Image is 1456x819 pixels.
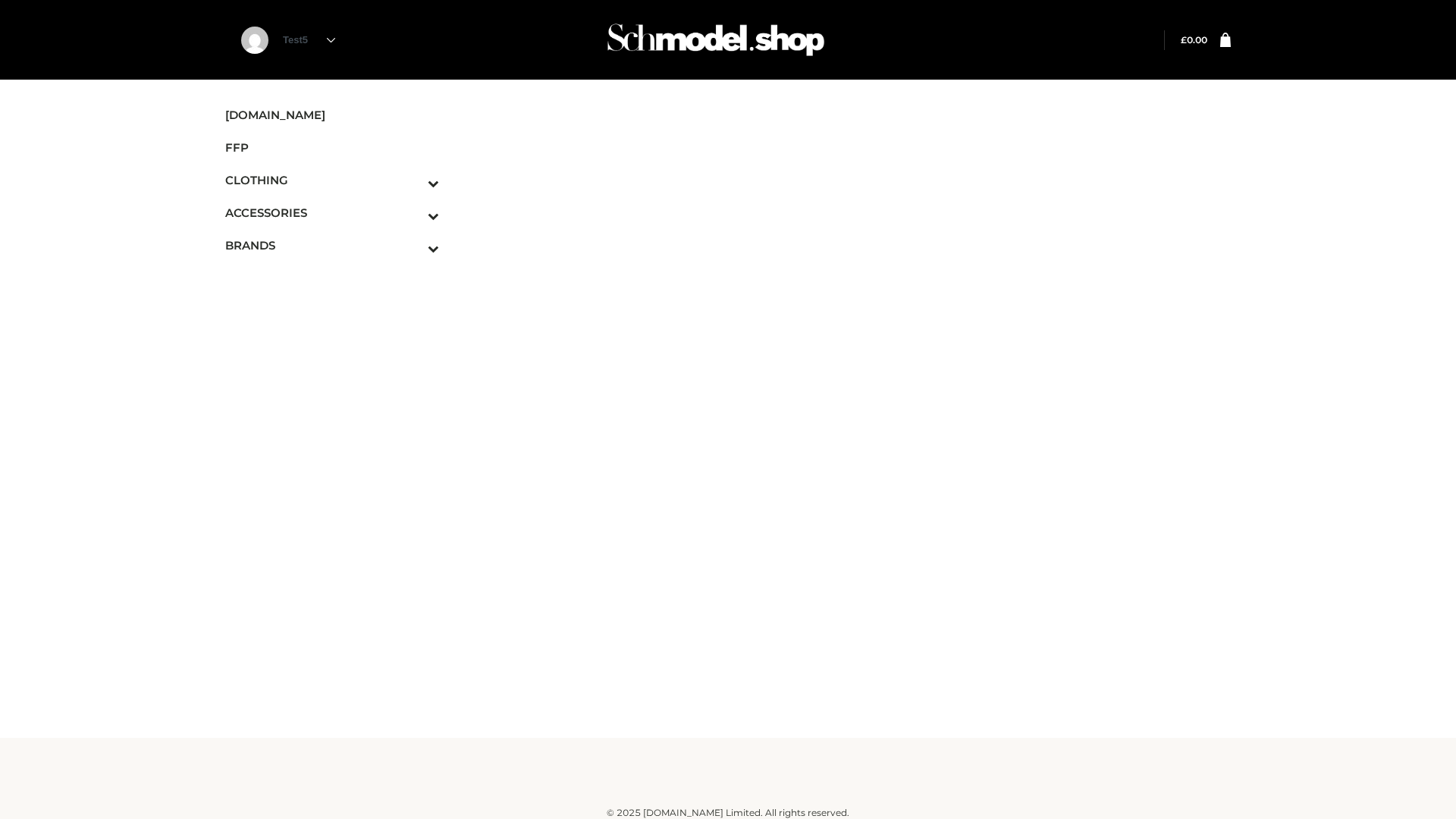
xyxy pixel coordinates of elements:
a: ACCESSORIESToggle Submenu [225,196,439,229]
span: £ [1181,34,1187,45]
span: ACCESSORIES [225,204,439,221]
a: CLOTHINGToggle Submenu [225,164,439,196]
span: [DOMAIN_NAME] [225,106,439,124]
a: FFP [225,131,439,164]
a: [DOMAIN_NAME] [225,99,439,131]
a: Test5 [283,34,335,45]
span: CLOTHING [225,171,439,189]
button: Toggle Submenu [386,229,439,262]
button: Toggle Submenu [386,164,439,196]
span: FFP [225,139,439,156]
button: Toggle Submenu [386,196,439,229]
img: Schmodel Admin 964 [602,10,830,70]
a: BRANDSToggle Submenu [225,229,439,262]
a: £0.00 [1181,34,1207,45]
span: BRANDS [225,237,439,254]
bdi: 0.00 [1181,34,1207,45]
